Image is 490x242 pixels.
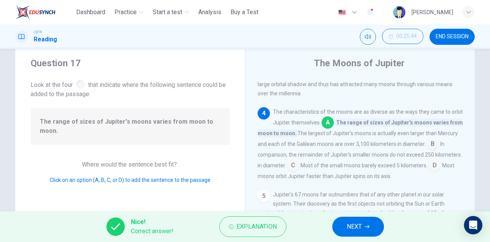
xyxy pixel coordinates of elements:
[131,227,173,236] span: Correct answer!
[227,5,261,19] button: Buy a Test
[230,8,258,17] span: Buy a Test
[131,217,173,227] span: Nice!
[396,33,417,39] span: 00:25:44
[15,5,56,20] img: ELTC logo
[258,190,270,202] div: 5
[15,5,73,20] a: ELTC logo
[258,130,458,147] span: The largest of Jupiter's moons is actually even larger than Mercury and each of the Galilean moon...
[111,5,147,19] button: Practice
[412,8,453,17] div: [PERSON_NAME]
[195,5,224,19] button: Analysis
[337,10,347,15] img: en
[464,216,482,234] div: Open Intercom Messenger
[314,57,405,69] h4: The Moons of Jupiter
[219,216,286,237] button: Explanation
[237,221,277,232] span: Explanation
[382,29,423,45] div: Hide
[198,8,221,17] span: Analysis
[31,57,230,69] h4: Question 17
[393,6,405,18] img: Profile picture
[153,8,182,17] span: Start a test
[430,29,475,45] button: END SESSION
[347,221,362,232] span: NEXT
[287,159,299,172] span: C
[273,109,463,126] span: The characteristics of the moons are as diverse as the ways they came to orbit Jupiter themselves.
[76,8,105,17] span: Dashboard
[258,141,461,168] span: In comparison, the remainder of Jupiter's smaller moons do not exceed 250 kilometers in diameter.
[73,5,108,19] button: Dashboard
[301,162,428,168] span: Most of the small moons barely exceed 5 kilometers.
[150,5,192,19] button: Start a test
[360,29,376,45] div: Mute
[436,34,469,40] span: END SESSION
[31,78,230,99] span: Look at the four that indicate where the following sentence could be added to the passage:
[114,8,137,17] span: Practice
[382,29,423,44] button: 00:25:44
[40,117,220,136] span: The range of sizes of Jupiter's moons varies from moon to moon.
[322,116,334,129] span: A
[428,159,441,172] span: D
[426,138,439,150] span: B
[34,29,42,35] span: CEFR
[34,35,57,44] h1: Reading
[258,107,270,119] div: 4
[50,177,211,183] span: Click on an option (A, B, C, or D) to add the sentence to the passage
[82,161,178,168] span: Where would the sentence best fit?
[258,119,463,137] span: The range of sizes of Jupiter's moons varies from moon to moon.
[332,217,384,237] button: NEXT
